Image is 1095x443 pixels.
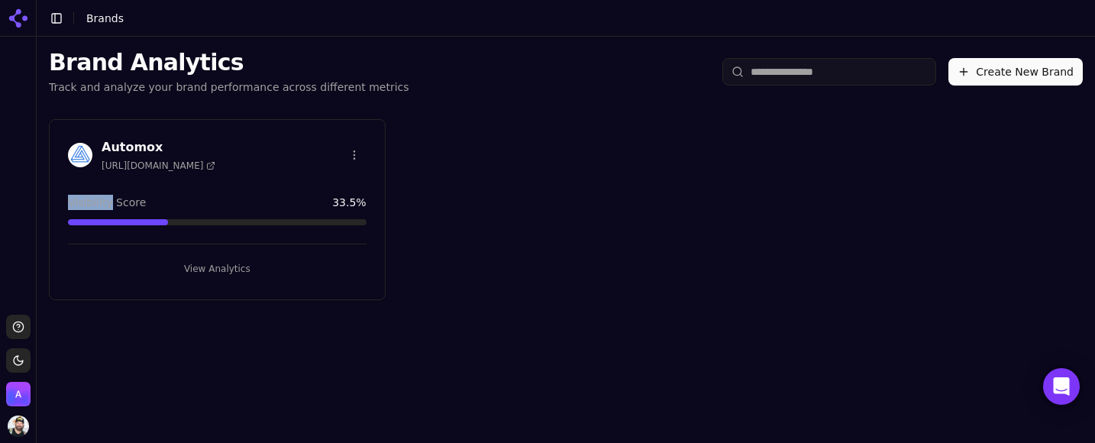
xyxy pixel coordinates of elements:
[8,416,29,437] img: Jon Levenson
[8,416,29,437] button: Open user button
[86,12,124,24] span: Brands
[102,160,215,172] span: [URL][DOMAIN_NAME]
[49,49,409,76] h1: Brand Analytics
[948,58,1083,86] button: Create New Brand
[6,382,31,406] img: Automox
[68,143,92,167] img: Automox
[68,195,146,210] span: Visibility Score
[49,79,409,95] p: Track and analyze your brand performance across different metrics
[86,11,124,26] nav: breadcrumb
[332,195,366,210] span: 33.5 %
[1043,368,1080,405] div: Open Intercom Messenger
[68,257,367,281] button: View Analytics
[6,382,31,406] button: Open organization switcher
[102,138,215,157] h3: Automox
